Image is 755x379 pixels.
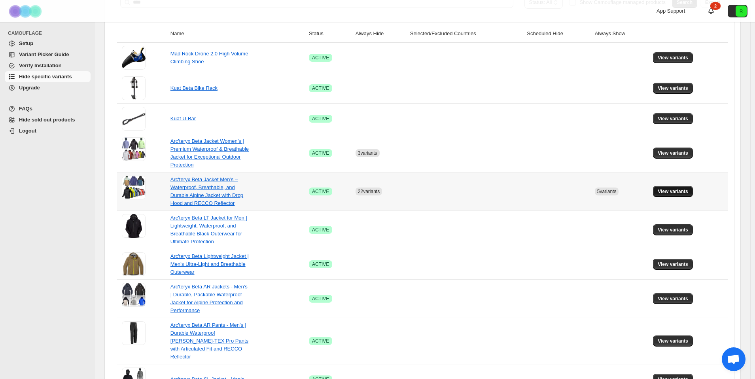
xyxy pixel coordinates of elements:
[170,176,243,206] a: Arc'teryx Beta Jacket Men’s – Waterproof, Breathable, and Durable Alpine Jacket with Drop Hood an...
[122,283,146,307] img: Arc'teryx Beta AR Jackets - Men's | Durable, Packable Waterproof Jacket for Alpine Protection and...
[653,148,693,159] button: View variants
[170,116,196,121] a: Kuat U-Bar
[19,85,40,91] span: Upgrade
[19,117,75,123] span: Hide sold out products
[170,322,248,360] a: Arc'teryx Beta AR Pants - Men's | Durable Waterproof [PERSON_NAME]-TEX Pro Pants with Articulated...
[5,125,91,136] a: Logout
[8,30,91,36] span: CAMOUFLAGE
[736,6,747,17] span: Avatar with initials R
[524,25,592,43] th: Scheduled Hide
[653,83,693,94] button: View variants
[658,188,688,195] span: View variants
[658,227,688,233] span: View variants
[5,49,91,60] a: Variant Picker Guide
[122,176,146,199] img: Arc'teryx Beta Jacket Men’s – Waterproof, Breathable, and Durable Alpine Jacket with Drop Hood an...
[5,71,91,82] a: Hide specific variants
[658,116,688,122] span: View variants
[312,338,329,344] span: ACTIVE
[19,51,69,57] span: Variant Picker Guide
[653,259,693,270] button: View variants
[5,114,91,125] a: Hide sold out products
[5,38,91,49] a: Setup
[358,189,380,194] span: 22 variants
[353,25,408,43] th: Always Hide
[312,150,329,156] span: ACTIVE
[658,150,688,156] span: View variants
[5,103,91,114] a: FAQs
[707,7,715,15] a: 2
[312,227,329,233] span: ACTIVE
[740,9,743,13] text: R
[653,113,693,124] button: View variants
[728,5,747,17] button: Avatar with initials R
[657,8,685,14] span: App Support
[19,106,32,112] span: FAQs
[653,186,693,197] button: View variants
[658,296,688,302] span: View variants
[19,74,72,80] span: Hide specific variants
[312,55,329,61] span: ACTIVE
[658,55,688,61] span: View variants
[122,321,146,345] img: Arc'teryx Beta AR Pants - Men's | Durable Waterproof GORE-TEX Pro Pants with Articulated Fit and ...
[170,138,249,168] a: Arc'teryx Beta Jacket Women’s | Premium Waterproof & Breathable Jacket for Exceptional Outdoor Pr...
[312,188,329,195] span: ACTIVE
[19,128,36,134] span: Logout
[5,82,91,93] a: Upgrade
[6,0,46,22] img: Camouflage
[710,2,721,10] div: 2
[658,338,688,344] span: View variants
[722,347,746,371] div: Open chat
[653,335,693,347] button: View variants
[19,63,62,68] span: Verify Installation
[170,51,248,64] a: Mad Rock Drone 2.0 High Volume Climbing Shoe
[653,224,693,235] button: View variants
[122,137,146,161] img: Arc'teryx Beta Jacket Women’s | Premium Waterproof & Breathable Jacket for Exceptional Outdoor Pr...
[170,284,248,313] a: Arc'teryx Beta AR Jackets - Men's | Durable, Packable Waterproof Jacket for Alpine Protection and...
[19,40,33,46] span: Setup
[312,261,329,267] span: ACTIVE
[597,189,617,194] span: 5 variants
[307,25,353,43] th: Status
[170,85,218,91] a: Kuat Beta Bike Rack
[358,150,377,156] span: 3 variants
[653,293,693,304] button: View variants
[592,25,651,43] th: Always Show
[168,25,307,43] th: Name
[5,60,91,71] a: Verify Installation
[408,25,525,43] th: Selected/Excluded Countries
[653,52,693,63] button: View variants
[312,296,329,302] span: ACTIVE
[170,215,247,244] a: Arc'teryx Beta LT Jacket for Men | Lightweight, Waterproof, and Breathable Black Outerwear for Ul...
[170,253,249,275] a: Arc'teryx Beta Lightweight Jacket | Men’s Ultra-Light and Breathable Outerwear
[312,85,329,91] span: ACTIVE
[658,261,688,267] span: View variants
[658,85,688,91] span: View variants
[312,116,329,122] span: ACTIVE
